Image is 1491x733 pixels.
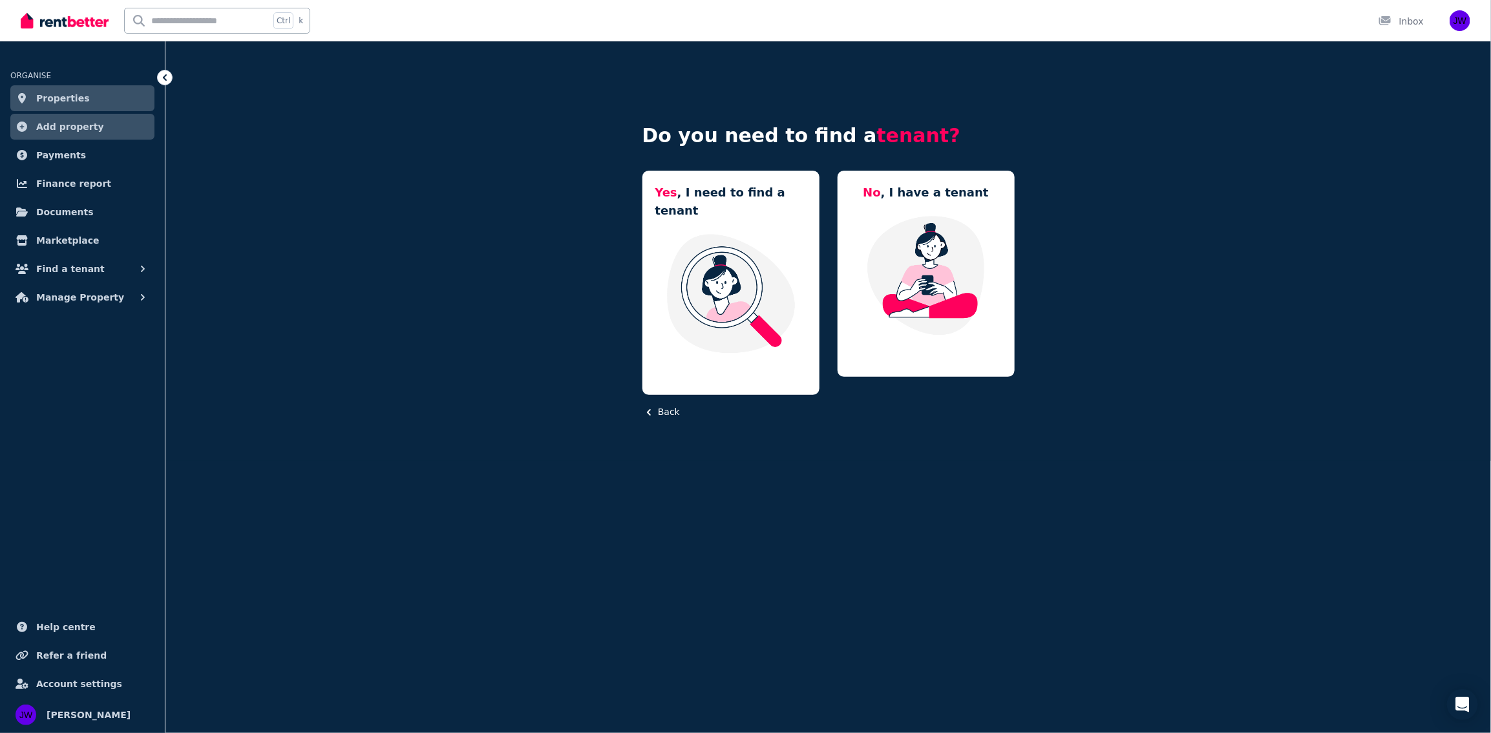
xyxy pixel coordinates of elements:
h5: , I have a tenant [863,184,988,202]
a: Properties [10,85,154,111]
a: Marketplace [10,228,154,253]
img: Jessica Weijers [16,705,36,725]
span: Yes [655,186,677,199]
h4: Do you need to find a [642,124,1015,147]
span: k [299,16,303,26]
button: Manage Property [10,284,154,310]
div: Open Intercom Messenger [1447,689,1478,720]
a: Payments [10,142,154,168]
span: Refer a friend [36,648,107,663]
span: Account settings [36,676,122,692]
span: Payments [36,147,86,163]
a: Refer a friend [10,643,154,668]
span: Documents [36,204,94,220]
a: Finance report [10,171,154,197]
div: Inbox [1379,15,1424,28]
span: Help centre [36,619,96,635]
span: Add property [36,119,104,134]
a: Add property [10,114,154,140]
span: No [863,186,880,199]
a: Account settings [10,671,154,697]
img: RentBetter [21,11,109,30]
img: I need a tenant [655,233,807,354]
a: Documents [10,199,154,225]
a: Help centre [10,614,154,640]
span: ORGANISE [10,71,51,80]
span: Manage Property [36,290,124,305]
img: Jessica Weijers [1450,10,1470,31]
button: Back [642,405,680,419]
img: Manage my property [851,215,1002,336]
h5: , I need to find a tenant [655,184,807,220]
span: [PERSON_NAME] [47,707,131,723]
span: Find a tenant [36,261,105,277]
button: Find a tenant [10,256,154,282]
span: Properties [36,90,90,106]
span: Marketplace [36,233,99,248]
span: Ctrl [273,12,293,29]
span: tenant? [877,124,960,147]
span: Finance report [36,176,111,191]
